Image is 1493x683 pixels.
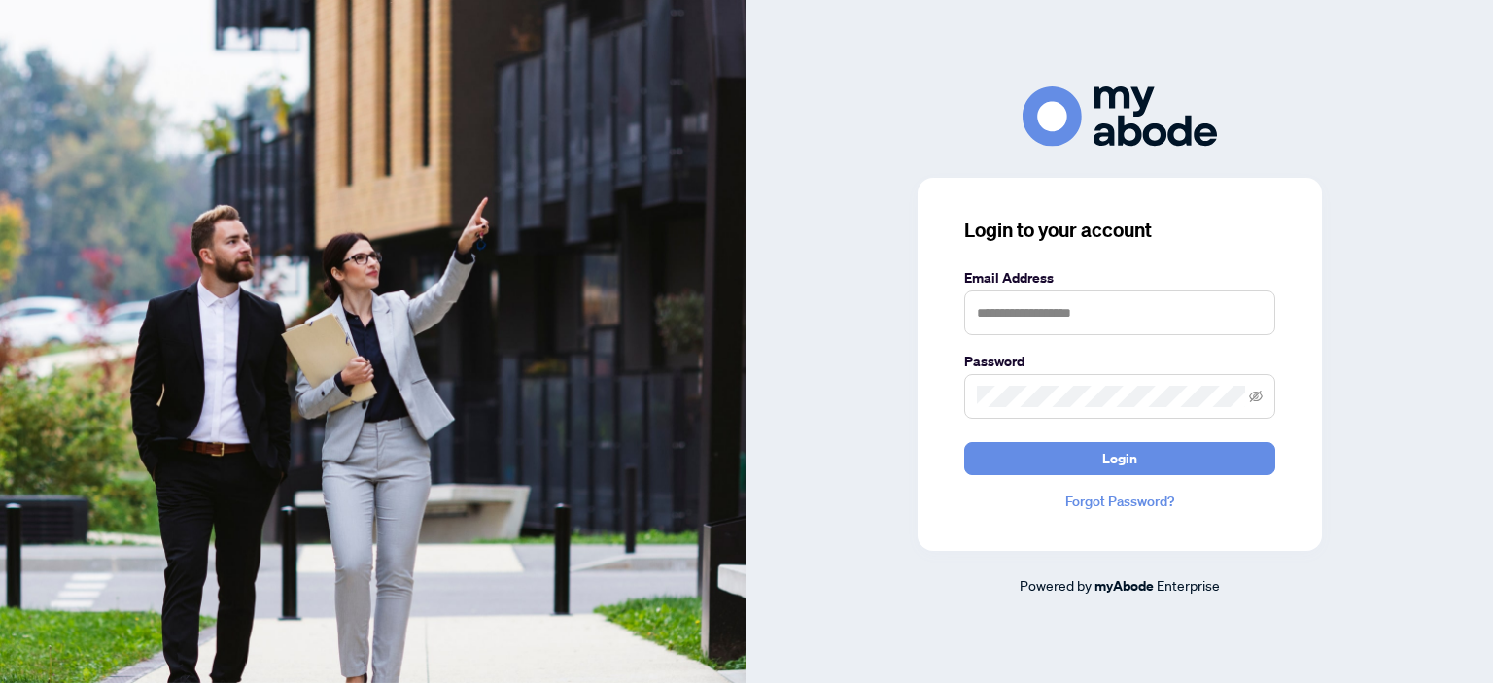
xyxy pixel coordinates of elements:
[964,442,1275,475] button: Login
[964,491,1275,512] a: Forgot Password?
[1023,86,1217,146] img: ma-logo
[1102,443,1137,474] span: Login
[964,351,1275,372] label: Password
[964,217,1275,244] h3: Login to your account
[964,267,1275,289] label: Email Address
[1157,576,1220,594] span: Enterprise
[1094,575,1154,597] a: myAbode
[1020,576,1092,594] span: Powered by
[1249,390,1263,403] span: eye-invisible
